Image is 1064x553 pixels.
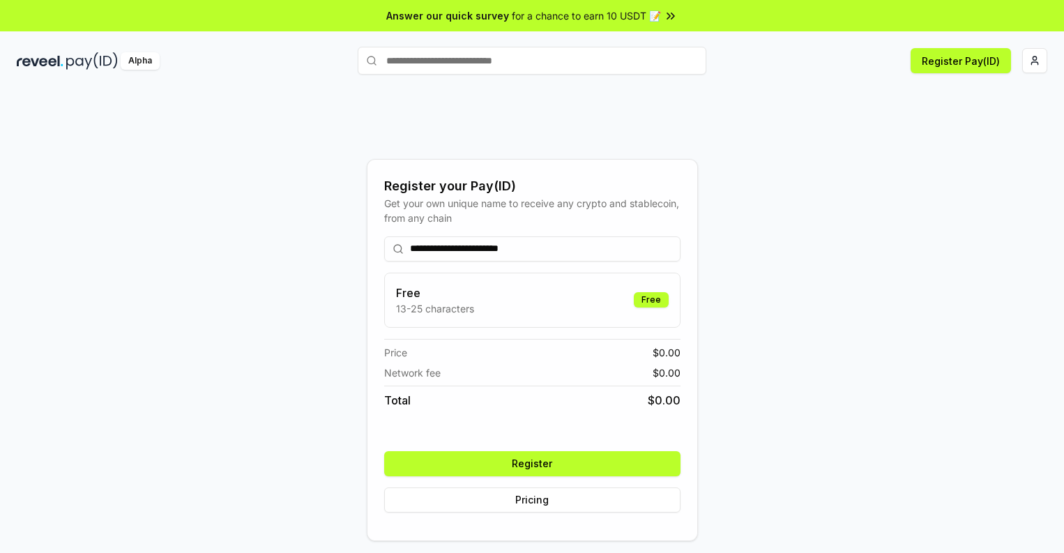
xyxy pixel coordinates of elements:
[121,52,160,70] div: Alpha
[384,345,407,360] span: Price
[634,292,669,308] div: Free
[384,392,411,409] span: Total
[384,196,681,225] div: Get your own unique name to receive any crypto and stablecoin, from any chain
[17,52,63,70] img: reveel_dark
[66,52,118,70] img: pay_id
[396,301,474,316] p: 13-25 characters
[384,365,441,380] span: Network fee
[386,8,509,23] span: Answer our quick survey
[512,8,661,23] span: for a chance to earn 10 USDT 📝
[384,451,681,476] button: Register
[384,176,681,196] div: Register your Pay(ID)
[911,48,1011,73] button: Register Pay(ID)
[384,487,681,513] button: Pricing
[648,392,681,409] span: $ 0.00
[653,365,681,380] span: $ 0.00
[653,345,681,360] span: $ 0.00
[396,285,474,301] h3: Free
